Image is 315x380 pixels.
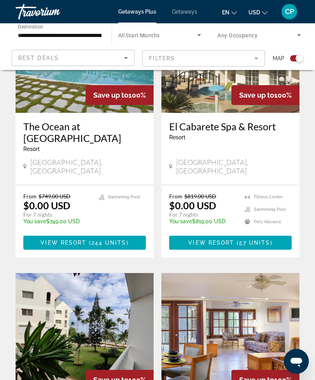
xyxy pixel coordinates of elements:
[169,134,185,140] span: Resort
[23,200,70,211] p: $0.00 USD
[254,194,283,200] span: Fitness Center
[118,32,160,39] span: All Start Months
[284,349,309,374] iframe: Button to launch messaging window
[91,240,126,246] span: 244 units
[188,240,234,246] span: View Resort
[169,193,182,200] span: From
[18,55,59,61] span: Best Deals
[23,211,91,218] p: For 7 nights
[93,91,128,99] span: Save up to
[217,32,257,39] span: Any Occupancy
[231,85,299,105] div: 100%
[16,2,93,22] a: Travorium
[86,85,154,105] div: 100%
[23,218,46,224] span: You save
[285,8,294,16] span: CP
[23,146,40,152] span: Resort
[23,193,37,200] span: From
[18,24,43,29] span: Destination
[86,240,128,246] span: ( )
[169,218,237,224] p: $819.00 USD
[169,236,292,250] button: View Resort(57 units)
[108,194,140,200] span: Swimming Pool
[18,53,128,63] mat-select: Sort by
[222,9,229,16] span: en
[222,7,237,18] button: Change language
[169,200,216,211] p: $0.00 USD
[142,50,265,67] button: Filter
[23,236,146,250] button: View Resort(244 units)
[172,9,197,15] a: Getaways
[248,9,260,16] span: USD
[239,91,274,99] span: Save up to
[40,240,86,246] span: View Resort
[254,219,281,224] span: Pets Allowed
[169,211,237,218] p: For 7 nights
[254,207,286,212] span: Swimming Pool
[279,4,299,20] button: User Menu
[23,218,91,224] p: $749.00 USD
[169,218,192,224] span: You save
[169,121,292,132] a: El Cabarete Spa & Resort
[23,121,146,144] a: The Ocean at [GEOGRAPHIC_DATA]
[273,53,284,64] span: Map
[239,240,270,246] span: 57 units
[234,240,272,246] span: ( )
[118,9,156,15] a: Getaways Plus
[248,7,268,18] button: Change currency
[38,193,70,200] span: $749.00 USD
[184,193,216,200] span: $819.00 USD
[30,158,146,175] span: [GEOGRAPHIC_DATA], [GEOGRAPHIC_DATA]
[176,158,292,175] span: [GEOGRAPHIC_DATA], [GEOGRAPHIC_DATA]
